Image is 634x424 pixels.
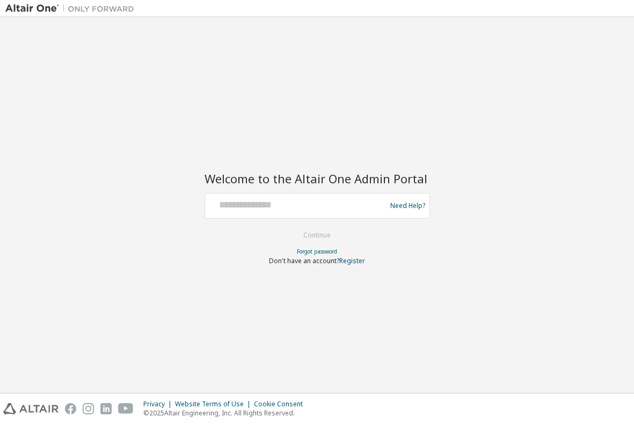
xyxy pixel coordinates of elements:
[3,403,59,414] img: altair_logo.svg
[65,403,76,414] img: facebook.svg
[254,400,309,408] div: Cookie Consent
[118,403,134,414] img: youtube.svg
[175,400,254,408] div: Website Terms of Use
[100,403,112,414] img: linkedin.svg
[339,256,365,265] a: Register
[205,171,430,186] h2: Welcome to the Altair One Admin Portal
[269,256,339,265] span: Don't have an account?
[5,3,140,14] img: Altair One
[83,403,94,414] img: instagram.svg
[143,400,175,408] div: Privacy
[297,248,337,255] a: Forgot password
[143,408,309,418] p: © 2025 Altair Engineering, Inc. All Rights Reserved.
